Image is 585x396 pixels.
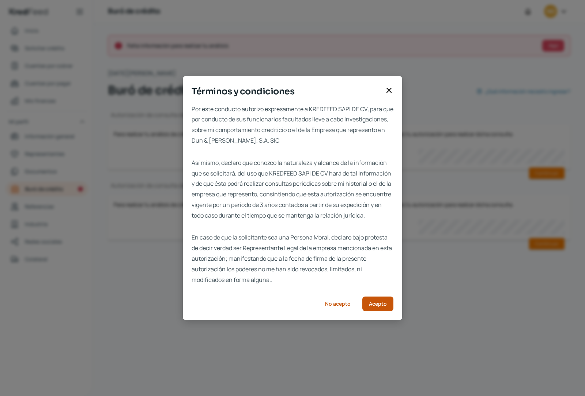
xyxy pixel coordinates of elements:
span: Acepto [369,301,387,306]
span: En caso de que la solicitante sea una Persona Moral, declaro bajo protesta de decir verdad ser Re... [192,232,393,285]
span: Términos y condiciones [192,85,382,98]
span: Por este conducto autorizo expresamente a KREDFEED SAPI DE CV, para que por conducto de sus funci... [192,104,393,146]
button: No acepto [319,297,356,311]
button: Acepto [362,297,393,311]
span: Así mismo, declaro que conozco la naturaleza y alcance de la información que se solicitará, del u... [192,158,393,221]
span: No acepto [325,301,351,306]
